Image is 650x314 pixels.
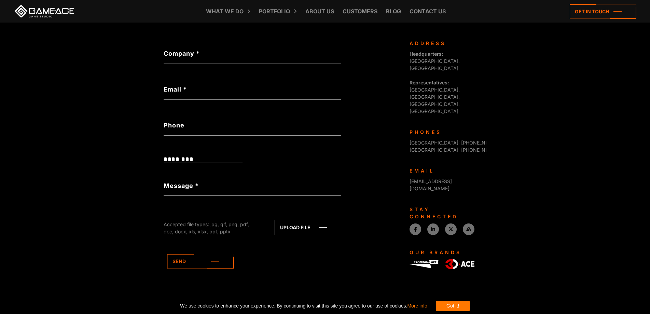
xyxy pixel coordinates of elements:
div: Accepted file types: jpg, gif, png, pdf, doc, docx, xls, xlsx, ppt, pptx [164,221,259,235]
label: Email * [164,85,341,94]
div: Phones [410,128,481,136]
div: Stay connected [410,206,481,220]
img: 3D-Ace [445,259,474,269]
strong: Headquarters: [410,51,443,57]
span: [GEOGRAPHIC_DATA], [GEOGRAPHIC_DATA], [GEOGRAPHIC_DATA], [GEOGRAPHIC_DATA] [410,80,460,114]
span: [GEOGRAPHIC_DATA], [GEOGRAPHIC_DATA] [410,51,460,71]
div: Our Brands [410,249,481,256]
a: Upload file [275,220,341,235]
a: Send [167,254,234,269]
div: Got it! [436,301,470,311]
label: Company * [164,49,341,58]
div: Address [410,40,481,47]
a: Get in touch [570,4,636,19]
img: Program-Ace [410,260,439,268]
a: More info [407,303,427,309]
span: [GEOGRAPHIC_DATA]: [PHONE_NUMBER] [410,147,504,153]
span: We use cookies to enhance your experience. By continuing to visit this site you agree to our use ... [180,301,427,311]
label: Phone [164,121,341,130]
div: Email [410,167,481,174]
strong: Representatives: [410,80,449,85]
a: [EMAIL_ADDRESS][DOMAIN_NAME] [410,178,452,191]
label: Message * [164,181,199,190]
span: [GEOGRAPHIC_DATA]: [PHONE_NUMBER] [410,140,504,146]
